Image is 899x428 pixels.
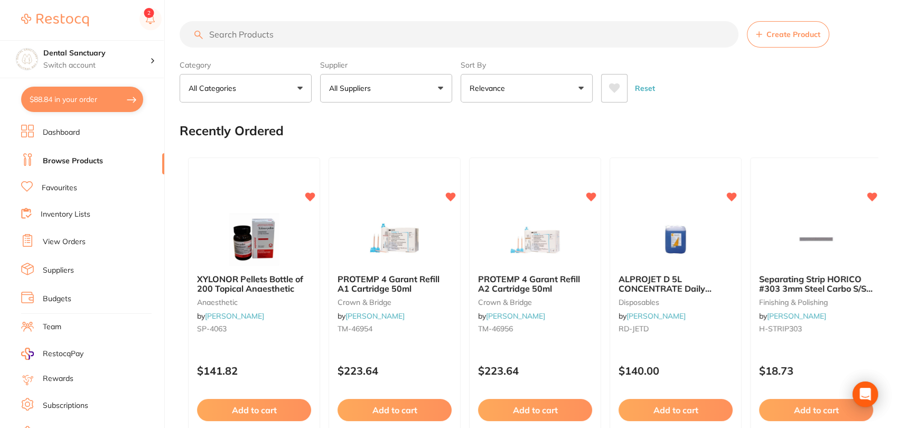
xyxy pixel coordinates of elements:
label: Supplier [320,60,452,70]
h2: Recently Ordered [180,124,284,138]
img: PROTEMP 4 Garant Refill A2 Cartridge 50ml [501,213,569,266]
button: $88.84 in your order [21,87,143,112]
button: Add to cart [478,399,592,421]
a: Suppliers [43,265,74,276]
a: [PERSON_NAME] [767,311,826,321]
span: by [759,311,826,321]
p: All Categories [189,83,240,94]
span: RestocqPay [43,349,83,359]
button: All Suppliers [320,74,452,103]
b: PROTEMP 4 Garant Refill A2 Cartridge 50ml [478,274,592,294]
a: Inventory Lists [41,209,90,220]
span: by [197,311,264,321]
a: Dashboard [43,127,80,138]
a: RestocqPay [21,348,83,360]
p: Relevance [470,83,509,94]
button: Reset [632,74,658,103]
small: RD-JETD [619,324,733,333]
b: Separating Strip HORICO #303 3mm Steel Carbo S/S x 12 [759,274,873,294]
h4: Dental Sanctuary [43,48,150,59]
a: [PERSON_NAME] [205,311,264,321]
small: anaesthetic [197,298,311,306]
p: $141.82 [197,365,311,377]
small: SP-4063 [197,324,311,333]
small: TM-46954 [338,324,452,333]
img: XYLONOR Pellets Bottle of 200 Topical Anaesthetic [220,213,288,266]
a: Subscriptions [43,401,88,411]
a: Restocq Logo [21,8,89,32]
button: Add to cart [619,399,733,421]
small: crown & bridge [478,298,592,306]
p: $18.73 [759,365,873,377]
button: Add to cart [759,399,873,421]
span: by [338,311,405,321]
a: View Orders [43,237,86,247]
small: finishing & polishing [759,298,873,306]
button: Create Product [747,21,829,48]
a: [PERSON_NAME] [626,311,686,321]
p: All Suppliers [329,83,375,94]
span: Create Product [766,30,820,39]
small: H-STRIP303 [759,324,873,333]
small: TM-46956 [478,324,592,333]
img: Restocq Logo [21,14,89,26]
a: Team [43,322,61,332]
a: Browse Products [43,156,103,166]
small: disposables [619,298,733,306]
img: PROTEMP 4 Garant Refill A1 Cartridge 50ml [360,213,429,266]
a: Budgets [43,294,71,304]
a: [PERSON_NAME] [345,311,405,321]
img: ALPROJET D 5L CONCENTRATE Daily Evacuator Cleaner Bottle [641,213,710,266]
span: by [619,311,686,321]
label: Sort By [461,60,593,70]
button: Relevance [461,74,593,103]
a: Favourites [42,183,77,193]
div: Open Intercom Messenger [853,382,878,407]
img: RestocqPay [21,348,34,360]
p: $223.64 [478,365,592,377]
b: ALPROJET D 5L CONCENTRATE Daily Evacuator Cleaner Bottle [619,274,733,294]
button: All Categories [180,74,312,103]
p: $140.00 [619,365,733,377]
b: PROTEMP 4 Garant Refill A1 Cartridge 50ml [338,274,452,294]
span: by [478,311,545,321]
a: Rewards [43,374,73,384]
p: Switch account [43,60,150,71]
a: [PERSON_NAME] [486,311,545,321]
button: Add to cart [338,399,452,421]
button: Add to cart [197,399,311,421]
img: Dental Sanctuary [16,49,38,70]
input: Search Products [180,21,738,48]
label: Category [180,60,312,70]
p: $223.64 [338,365,452,377]
img: Separating Strip HORICO #303 3mm Steel Carbo S/S x 12 [782,213,850,266]
small: crown & bridge [338,298,452,306]
b: XYLONOR Pellets Bottle of 200 Topical Anaesthetic [197,274,311,294]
